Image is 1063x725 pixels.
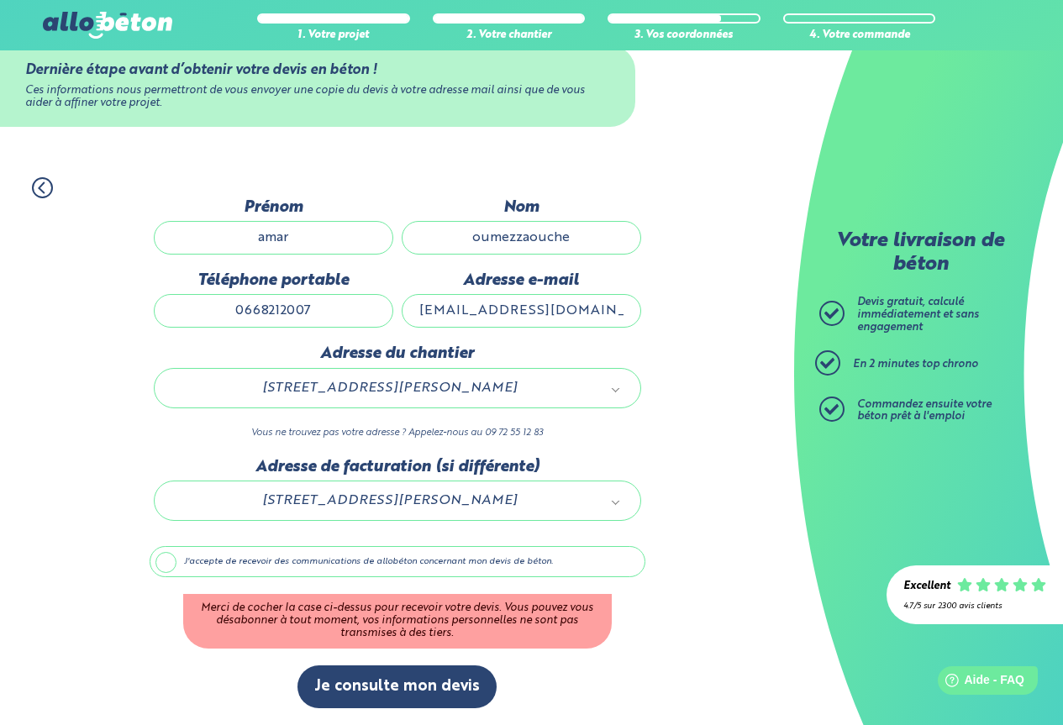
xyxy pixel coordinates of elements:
[783,29,936,42] div: 4. Votre commande
[402,271,641,290] label: Adresse e-mail
[857,399,992,423] span: Commandez ensuite votre béton prêt à l'emploi
[154,458,641,476] label: Adresse de facturation (si différente)
[913,659,1045,707] iframe: Help widget launcher
[154,425,641,441] p: Vous ne trouvez pas votre adresse ? Appelez-nous au 09 72 55 12 83
[150,546,645,578] label: J'accepte de recevoir des communications de allobéton concernant mon devis de béton.
[154,198,393,217] label: Prénom
[297,665,497,708] button: Je consulte mon devis
[257,29,410,42] div: 1. Votre projet
[25,85,610,109] div: Ces informations nous permettront de vous envoyer une copie du devis à votre adresse mail ainsi q...
[402,294,641,328] input: ex : contact@allobeton.fr
[178,377,602,399] span: [STREET_ADDRESS][PERSON_NAME]
[171,377,624,399] a: [STREET_ADDRESS][PERSON_NAME]
[178,490,602,512] span: [STREET_ADDRESS][PERSON_NAME]
[402,198,641,217] label: Nom
[433,29,586,42] div: 2. Votre chantier
[183,594,612,648] div: Merci de cocher la case ci-dessus pour recevoir votre devis. Vous pouvez vous désabonner à tout m...
[43,12,172,39] img: allobéton
[608,29,760,42] div: 3. Vos coordonnées
[25,62,610,78] div: Dernière étape avant d’obtenir votre devis en béton !
[402,221,641,255] input: Quel est votre nom de famille ?
[154,344,641,363] label: Adresse du chantier
[853,359,978,370] span: En 2 minutes top chrono
[171,490,624,512] a: [STREET_ADDRESS][PERSON_NAME]
[824,230,1017,276] p: Votre livraison de béton
[903,581,950,593] div: Excellent
[154,221,393,255] input: Quel est votre prénom ?
[903,602,1046,611] div: 4.7/5 sur 2300 avis clients
[154,271,393,290] label: Téléphone portable
[857,297,979,332] span: Devis gratuit, calculé immédiatement et sans engagement
[154,294,393,328] input: ex : 0642930817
